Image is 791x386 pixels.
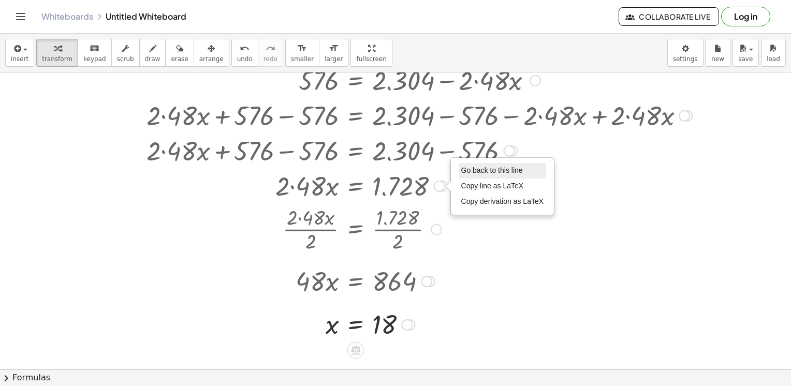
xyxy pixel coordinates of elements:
[139,39,166,67] button: draw
[325,55,343,63] span: larger
[619,7,719,26] button: Collaborate Live
[194,39,229,67] button: arrange
[165,39,194,67] button: erase
[667,39,704,67] button: settings
[83,55,106,63] span: keypad
[42,55,72,63] span: transform
[706,39,730,67] button: new
[767,55,780,63] span: load
[461,166,523,174] span: Go back to this line
[738,55,753,63] span: save
[11,55,28,63] span: insert
[319,39,348,67] button: format_sizelarger
[231,39,258,67] button: undoundo
[347,342,364,359] div: Apply the same math to both sides of the equation
[733,39,759,67] button: save
[761,39,786,67] button: load
[356,55,386,63] span: fullscreen
[90,42,99,55] i: keyboard
[721,7,770,26] button: Log in
[627,12,710,21] span: Collaborate Live
[291,55,314,63] span: smaller
[350,39,392,67] button: fullscreen
[240,42,250,55] i: undo
[263,55,277,63] span: redo
[673,55,698,63] span: settings
[36,39,78,67] button: transform
[41,11,93,22] a: Whiteboards
[171,55,188,63] span: erase
[111,39,140,67] button: scrub
[266,42,275,55] i: redo
[145,55,160,63] span: draw
[117,55,134,63] span: scrub
[285,39,319,67] button: format_sizesmaller
[329,42,339,55] i: format_size
[199,55,224,63] span: arrange
[78,39,112,67] button: keyboardkeypad
[461,182,524,190] span: Copy line as LaTeX
[461,197,544,205] span: Copy derivation as LaTeX
[12,8,29,25] button: Toggle navigation
[237,55,253,63] span: undo
[258,39,283,67] button: redoredo
[297,42,307,55] i: format_size
[711,55,724,63] span: new
[5,39,34,67] button: insert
